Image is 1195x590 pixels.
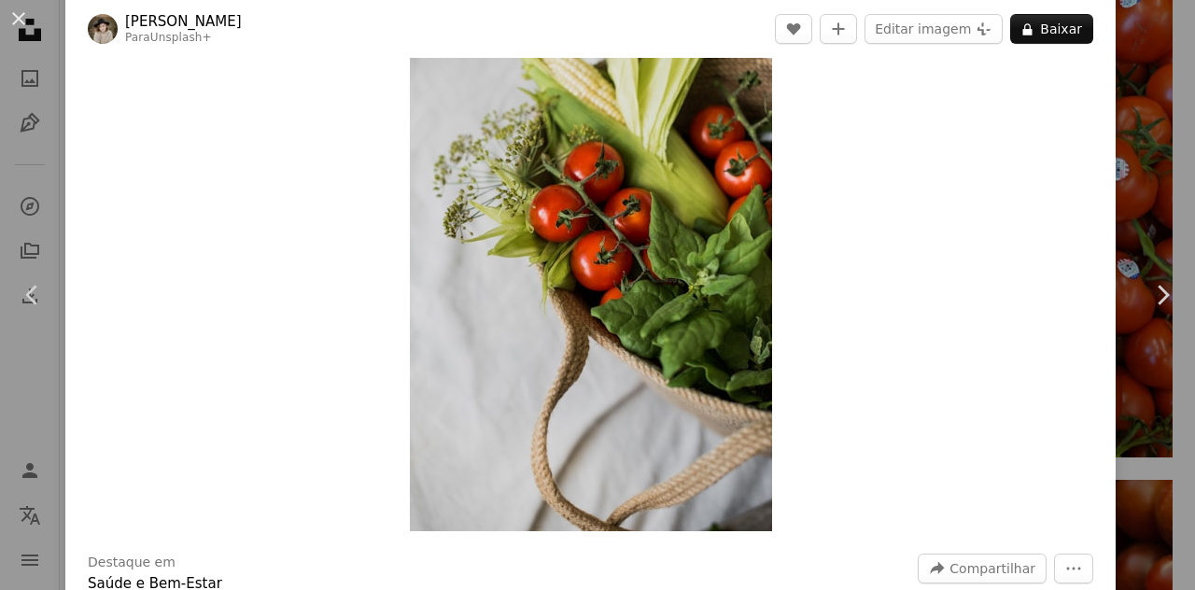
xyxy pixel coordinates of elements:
span: Compartilhar [949,555,1035,583]
button: Compartilhar esta imagem [918,554,1047,583]
a: [PERSON_NAME] [125,12,242,31]
button: Curtir [775,14,812,44]
button: Adicionar à coleção [820,14,857,44]
button: Editar imagem [865,14,1003,44]
div: Para [125,31,242,46]
button: Mais ações [1054,554,1093,583]
h3: Destaque em [88,554,176,572]
a: Próximo [1130,205,1195,385]
a: Unsplash+ [150,31,212,44]
img: Ir para o perfil de Kateryna Hliznitsova [88,14,118,44]
button: Baixar [1010,14,1093,44]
